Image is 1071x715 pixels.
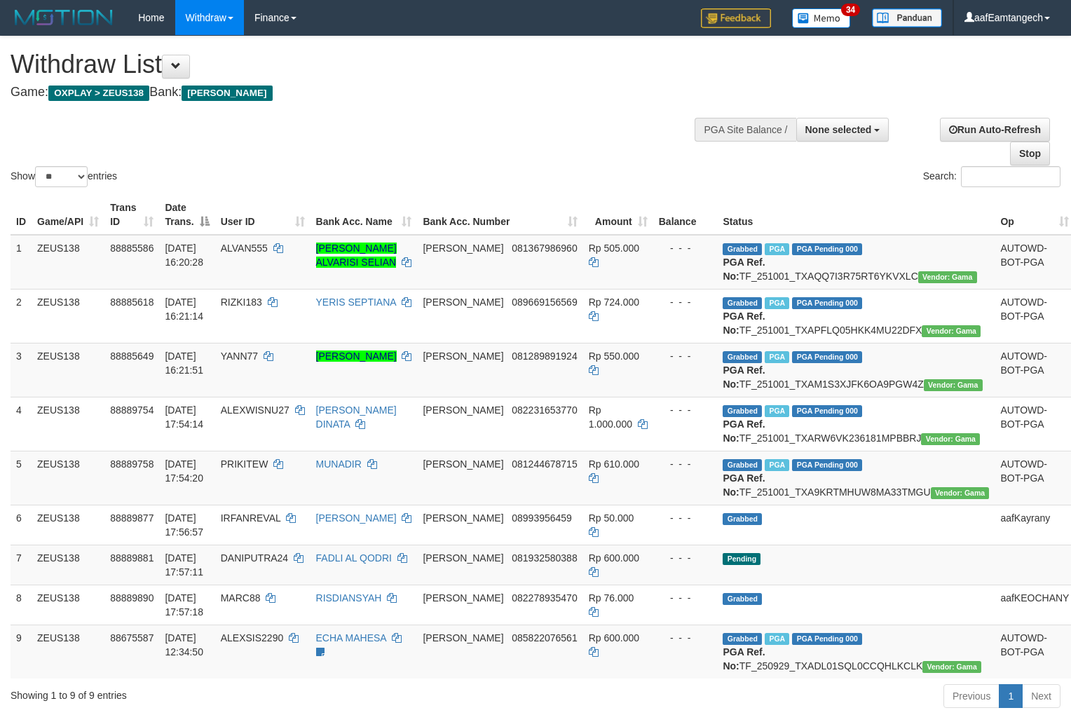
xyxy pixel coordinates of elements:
span: Rp 610.000 [589,458,639,470]
span: [PERSON_NAME] [423,632,503,643]
span: 88889881 [110,552,154,564]
span: 88889890 [110,592,154,604]
td: 2 [11,289,32,343]
span: PGA Pending [792,297,862,309]
div: - - - [659,631,712,645]
span: Copy 089669156569 to clipboard [512,297,577,308]
span: RIZKI183 [221,297,262,308]
label: Show entries [11,166,117,187]
b: PGA Ref. No: [723,311,765,336]
span: 88889758 [110,458,154,470]
th: Game/API: activate to sort column ascending [32,195,104,235]
button: None selected [796,118,889,142]
span: Vendor URL: https://trx31.1velocity.biz [921,433,980,445]
input: Search: [961,166,1060,187]
span: Grabbed [723,297,762,309]
td: ZEUS138 [32,625,104,679]
span: Grabbed [723,405,762,417]
td: ZEUS138 [32,289,104,343]
a: [PERSON_NAME] [316,350,397,362]
span: Grabbed [723,513,762,525]
div: - - - [659,591,712,605]
span: 88675587 [110,632,154,643]
div: - - - [659,551,712,565]
td: 8 [11,585,32,625]
th: ID [11,195,32,235]
span: [DATE] 17:57:11 [165,552,203,578]
span: Rp 50.000 [589,512,634,524]
a: Run Auto-Refresh [940,118,1050,142]
span: Vendor URL: https://trx31.1velocity.biz [924,379,983,391]
span: Marked by aafanarl [765,351,789,363]
th: Date Trans.: activate to sort column descending [159,195,214,235]
td: 3 [11,343,32,397]
span: [PERSON_NAME] [423,592,503,604]
select: Showentries [35,166,88,187]
img: panduan.png [872,8,942,27]
span: [DATE] 16:21:14 [165,297,203,322]
span: Marked by aafanarl [765,243,789,255]
span: PGA Pending [792,459,862,471]
span: PGA Pending [792,405,862,417]
span: [PERSON_NAME] [423,552,503,564]
th: Bank Acc. Name: activate to sort column ascending [311,195,418,235]
a: 1 [999,684,1023,708]
span: Marked by aafpengsreynich [765,633,789,645]
span: Copy 081367986960 to clipboard [512,243,577,254]
a: YERIS SEPTIANA [316,297,396,308]
b: PGA Ref. No: [723,646,765,672]
span: Rp 505.000 [589,243,639,254]
span: PGA Pending [792,243,862,255]
span: Vendor URL: https://trx31.1velocity.biz [918,271,977,283]
span: Vendor URL: https://trx31.1velocity.biz [922,325,981,337]
a: MUNADIR [316,458,362,470]
td: ZEUS138 [32,343,104,397]
th: Trans ID: activate to sort column ascending [104,195,159,235]
span: Copy 082278935470 to clipboard [512,592,577,604]
span: PRIKITEW [221,458,268,470]
span: Grabbed [723,593,762,605]
td: TF_250929_TXADL01SQL0CCQHLKCLK [717,625,995,679]
td: 6 [11,505,32,545]
span: OXPLAY > ZEUS138 [48,86,149,101]
td: TF_251001_TXA9KRTMHUW8MA33TMGU [717,451,995,505]
span: Rp 550.000 [589,350,639,362]
span: 88885586 [110,243,154,254]
span: [DATE] 12:34:50 [165,632,203,658]
a: RISDIANSYAH [316,592,382,604]
td: 1 [11,235,32,290]
span: [DATE] 16:20:28 [165,243,203,268]
span: Rp 1.000.000 [589,404,632,430]
img: MOTION_logo.png [11,7,117,28]
div: PGA Site Balance / [695,118,796,142]
td: 9 [11,625,32,679]
div: - - - [659,295,712,309]
span: [PERSON_NAME] [423,512,503,524]
span: DANIPUTRA24 [221,552,288,564]
a: [PERSON_NAME] ALVARISI SELIAN [316,243,397,268]
a: Next [1022,684,1060,708]
span: Copy 085822076561 to clipboard [512,632,577,643]
a: Stop [1010,142,1050,165]
span: [DATE] 17:57:18 [165,592,203,618]
span: Rp 600.000 [589,632,639,643]
span: Rp 76.000 [589,592,634,604]
label: Search: [923,166,1060,187]
span: Grabbed [723,633,762,645]
span: Grabbed [723,243,762,255]
img: Button%20Memo.svg [792,8,851,28]
span: Vendor URL: https://trx31.1velocity.biz [931,487,990,499]
a: ECHA MAHESA [316,632,386,643]
span: [PERSON_NAME] [182,86,272,101]
span: Pending [723,553,760,565]
span: 88889877 [110,512,154,524]
th: Balance [653,195,718,235]
b: PGA Ref. No: [723,365,765,390]
td: ZEUS138 [32,545,104,585]
a: Previous [943,684,1000,708]
span: [DATE] 17:54:20 [165,458,203,484]
span: YANN77 [221,350,258,362]
a: FADLI AL QODRI [316,552,392,564]
td: TF_251001_TXAPFLQ05HKK4MU22DFX [717,289,995,343]
span: Copy 082231653770 to clipboard [512,404,577,416]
